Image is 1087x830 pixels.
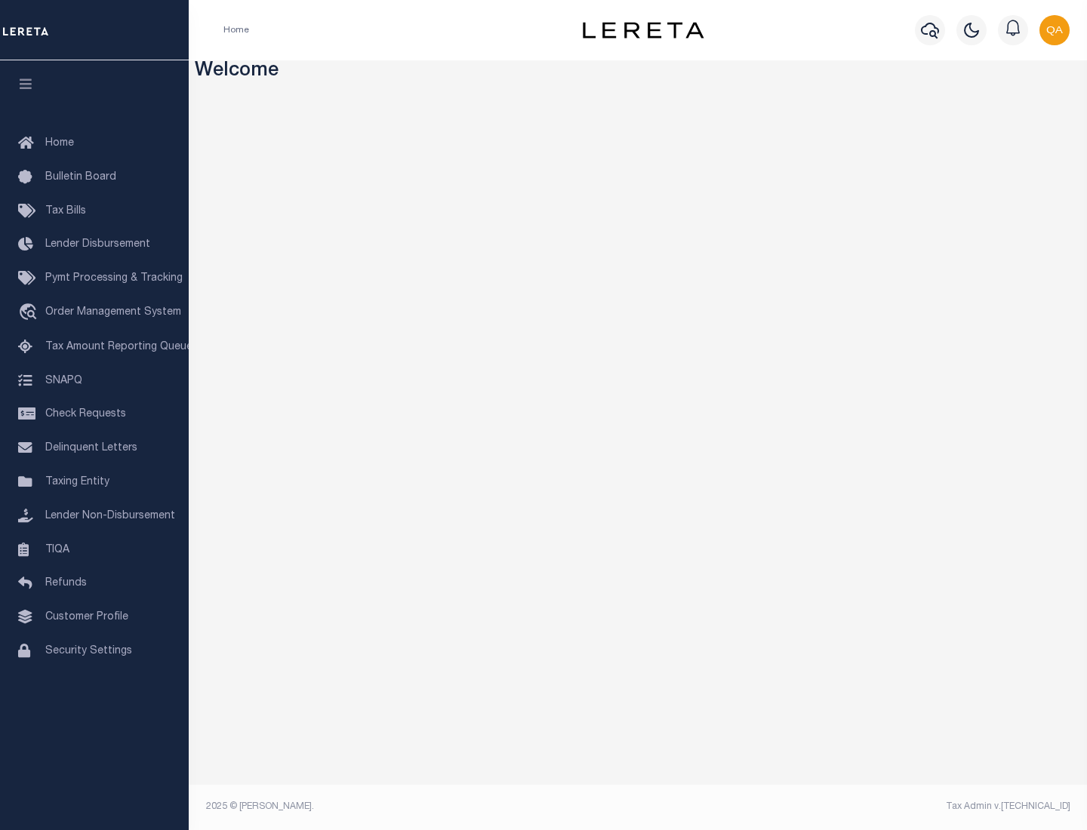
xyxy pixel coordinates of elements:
h3: Welcome [195,60,1082,84]
span: Taxing Entity [45,477,109,487]
span: Tax Amount Reporting Queue [45,342,192,352]
span: Security Settings [45,646,132,656]
span: Customer Profile [45,612,128,622]
span: SNAPQ [45,375,82,386]
span: Check Requests [45,409,126,420]
div: Tax Admin v.[TECHNICAL_ID] [649,800,1070,813]
span: Tax Bills [45,206,86,217]
img: svg+xml;base64,PHN2ZyB4bWxucz0iaHR0cDovL3d3dy53My5vcmcvMjAwMC9zdmciIHBvaW50ZXItZXZlbnRzPSJub25lIi... [1039,15,1070,45]
span: Lender Non-Disbursement [45,511,175,521]
span: Lender Disbursement [45,239,150,250]
span: Delinquent Letters [45,443,137,453]
span: Order Management System [45,307,181,318]
span: Home [45,138,74,149]
div: 2025 © [PERSON_NAME]. [195,800,639,813]
span: TIQA [45,544,69,555]
img: logo-dark.svg [583,22,704,38]
li: Home [223,23,249,37]
span: Bulletin Board [45,172,116,183]
i: travel_explore [18,303,42,323]
span: Pymt Processing & Tracking [45,273,183,284]
span: Refunds [45,578,87,589]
